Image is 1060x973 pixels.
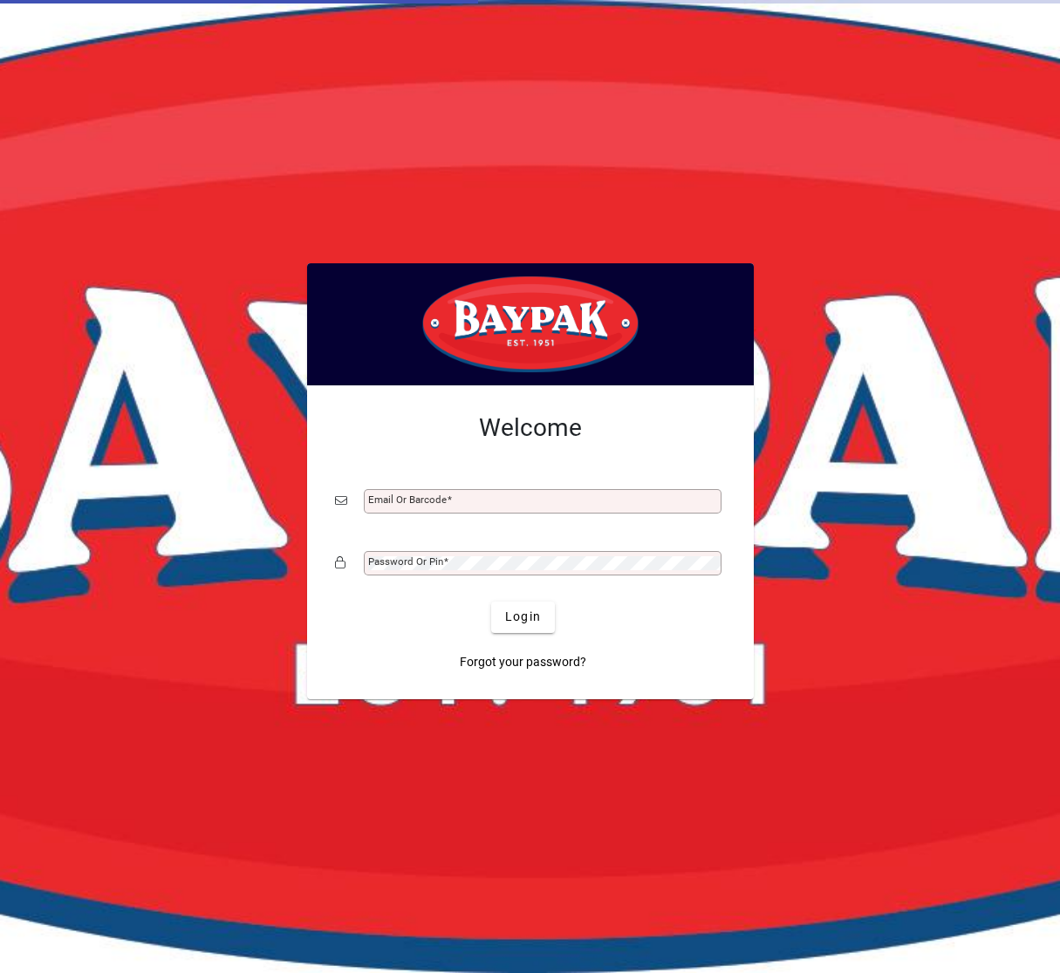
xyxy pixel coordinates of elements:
[505,608,541,626] span: Login
[368,493,447,506] mat-label: Email or Barcode
[335,413,726,443] h2: Welcome
[368,555,443,568] mat-label: Password or Pin
[453,647,593,678] a: Forgot your password?
[491,602,555,633] button: Login
[460,653,586,671] span: Forgot your password?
